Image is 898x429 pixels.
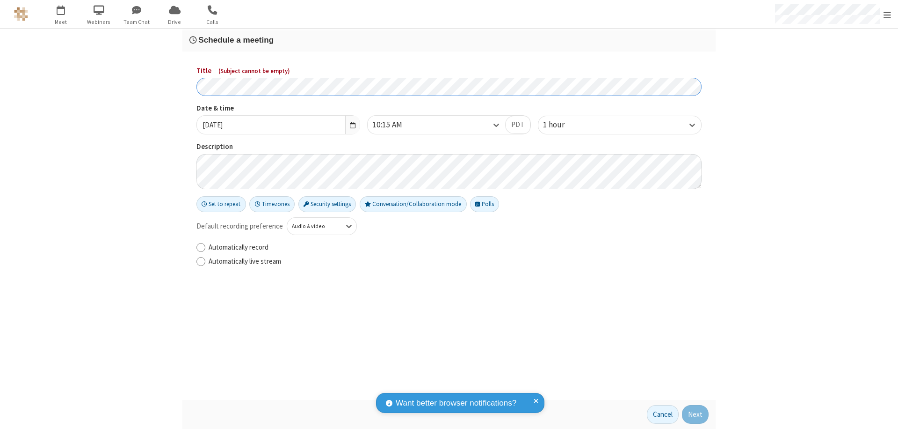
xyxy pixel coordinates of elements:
span: Default recording preference [196,221,283,232]
label: Title [196,66,702,76]
label: Automatically record [209,242,702,253]
img: QA Selenium DO NOT DELETE OR CHANGE [14,7,28,21]
span: Calls [195,18,230,26]
span: Want better browser notifications? [396,397,516,409]
button: Next [682,405,709,424]
button: Polls [470,196,499,212]
label: Date & time [196,103,360,114]
span: Webinars [81,18,116,26]
div: Audio & video [292,222,336,230]
button: PDT [505,116,530,134]
label: Description [196,141,702,152]
button: Conversation/Collaboration mode [360,196,467,212]
span: ( Subject cannot be empty ) [218,67,290,75]
label: Automatically live stream [209,256,702,267]
button: Timezones [249,196,295,212]
iframe: Chat [875,405,891,422]
span: Schedule a meeting [198,35,274,44]
button: Security settings [298,196,356,212]
span: Meet [43,18,79,26]
div: 10:15 AM [372,119,418,131]
div: 1 hour [543,119,580,131]
button: Set to repeat [196,196,246,212]
span: Team Chat [119,18,154,26]
button: Cancel [647,405,679,424]
span: Drive [157,18,192,26]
